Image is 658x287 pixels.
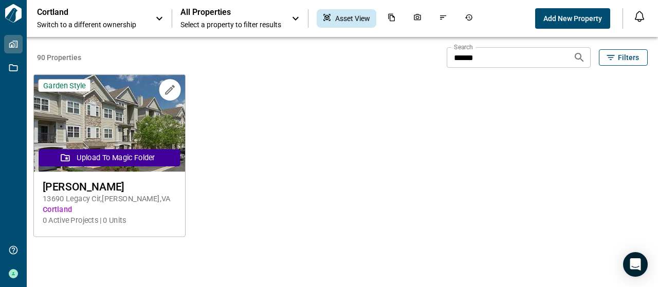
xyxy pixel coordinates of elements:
[34,75,185,172] img: property-asset
[37,7,130,17] p: Cortland
[569,47,590,68] button: Search properties
[317,9,376,28] div: Asset View
[43,204,176,215] span: Cortland
[335,13,370,24] span: Asset View
[543,13,602,24] span: Add New Property
[535,8,610,29] button: Add New Property
[407,9,428,28] div: Photos
[618,52,639,63] span: Filters
[37,52,443,63] span: 90 Properties
[37,20,145,30] span: Switch to a different ownership
[180,20,281,30] span: Select a property to filter results
[381,9,402,28] div: Documents
[43,180,176,193] span: [PERSON_NAME]
[454,43,473,51] label: Search
[459,9,479,28] div: Job History
[180,7,281,17] span: All Properties
[43,81,86,90] span: Garden Style
[43,194,176,204] span: 13690 Legacy Cir , [PERSON_NAME] , VA
[631,8,648,25] button: Open notification feed
[433,9,453,28] div: Issues & Info
[43,215,176,226] span: 0 Active Projects | 0 Units
[623,252,648,277] div: Open Intercom Messenger
[39,149,180,166] button: Upload to Magic Folder
[599,49,648,66] button: Filters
